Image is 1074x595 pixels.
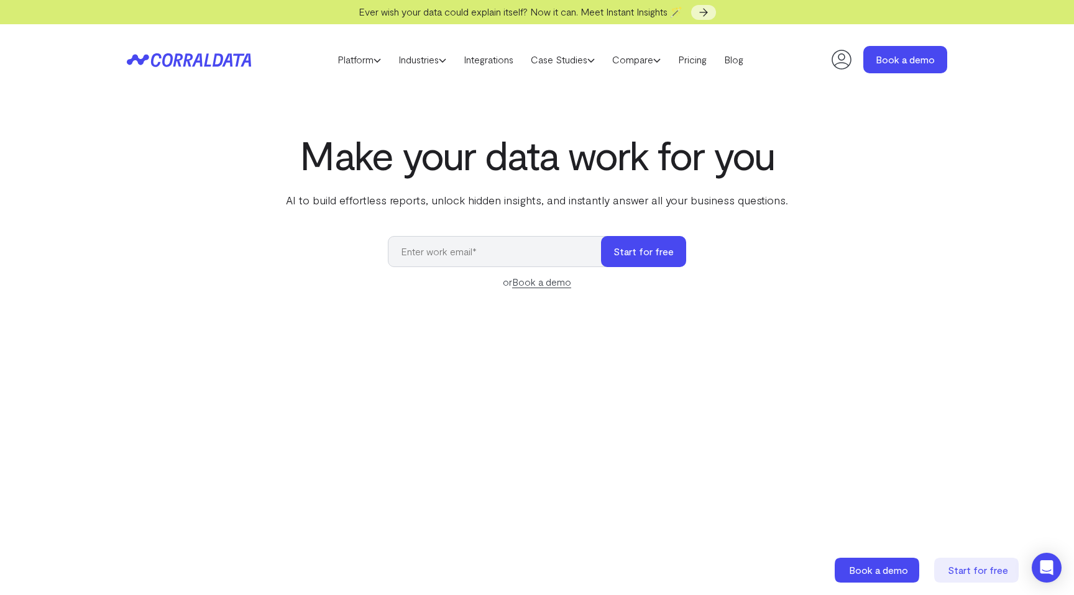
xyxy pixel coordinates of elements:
a: Start for free [934,558,1021,583]
a: Book a demo [512,276,571,288]
a: Blog [715,50,752,69]
a: Case Studies [522,50,604,69]
span: Ever wish your data could explain itself? Now it can. Meet Instant Insights 🪄 [359,6,682,17]
div: Open Intercom Messenger [1032,553,1062,583]
a: Book a demo [863,46,947,73]
span: Book a demo [849,564,908,576]
button: Start for free [601,236,686,267]
a: Integrations [455,50,522,69]
p: AI to build effortless reports, unlock hidden insights, and instantly answer all your business qu... [283,192,791,208]
div: or [388,275,686,289]
a: Platform [329,50,390,69]
a: Book a demo [835,558,922,583]
h1: Make your data work for you [283,132,791,177]
input: Enter work email* [388,236,613,267]
a: Compare [604,50,669,69]
span: Start for free [948,564,1008,576]
a: Industries [390,50,455,69]
a: Pricing [669,50,715,69]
